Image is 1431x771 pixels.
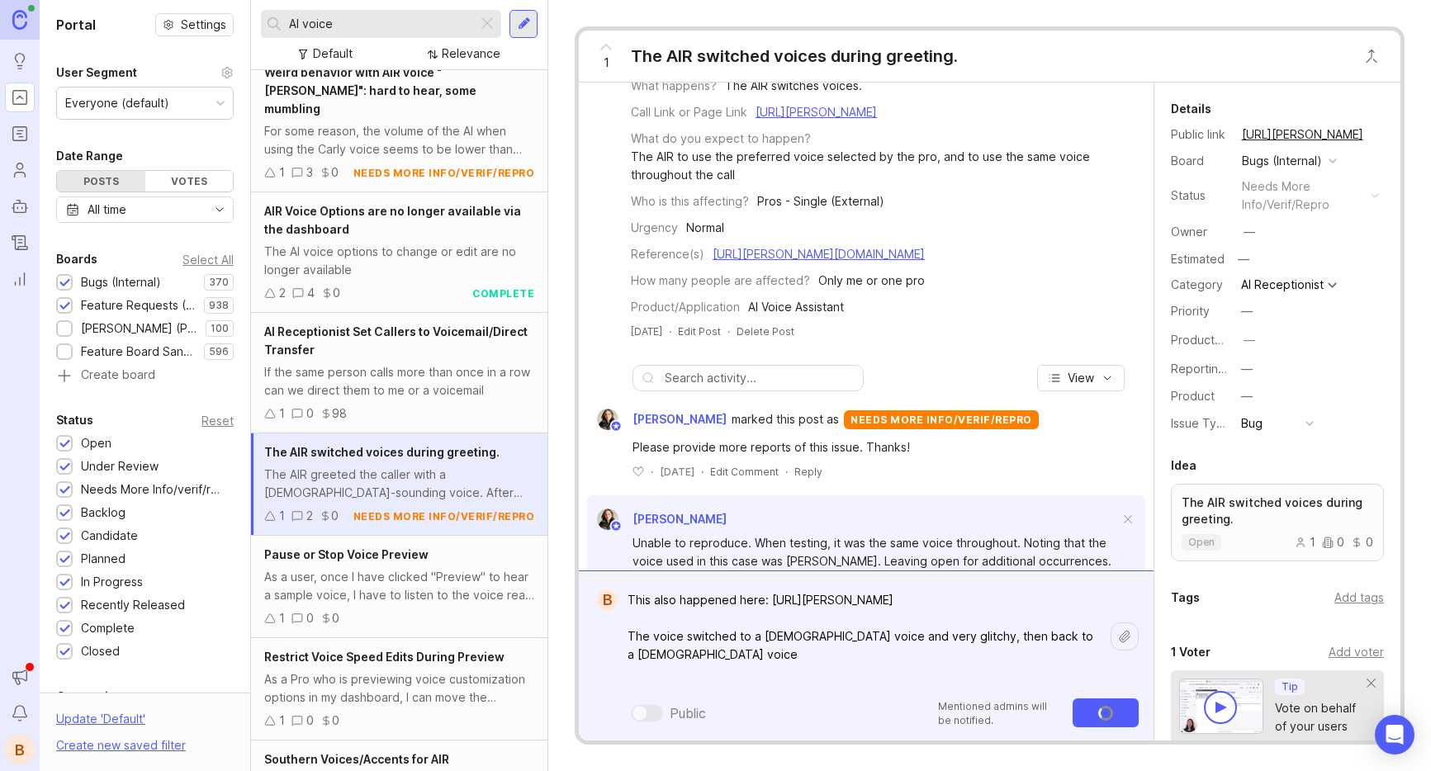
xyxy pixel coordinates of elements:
[1171,187,1229,205] div: Status
[306,712,314,730] div: 0
[844,410,1039,429] div: needs more info/verif/repro
[633,512,727,526] span: [PERSON_NAME]
[81,619,135,637] div: Complete
[1171,389,1215,403] label: Product
[727,324,730,338] div: ·
[251,192,547,313] a: AIR Voice Options are no longer available via the dashboardThe AI voice options to change or edit...
[610,420,623,433] img: member badge
[81,319,197,338] div: [PERSON_NAME] (Public)
[5,46,35,76] a: Ideas
[1179,679,1263,734] img: video-thumbnail-vote-d41b83416815613422e2ca741bf692cc.jpg
[1171,456,1196,475] div: Idea
[264,445,500,459] span: The AIR switched voices during greeting.
[251,54,547,192] a: Weird behavior with AIR voice "[PERSON_NAME]": hard to hear, some mumblingFor some reason, the vo...
[1182,494,1374,527] p: The AIR switched voices during greeting.
[1244,223,1255,241] div: —
[279,404,285,423] div: 1
[1242,152,1322,170] div: Bugs (Internal)
[279,284,286,302] div: 2
[794,465,822,479] div: Reply
[306,404,314,423] div: 0
[5,264,35,294] a: Reporting
[155,13,234,36] button: Settings
[1375,715,1414,754] div: Open Intercom Messenger
[5,735,35,764] button: B
[332,404,347,423] div: 98
[251,536,547,638] a: Pause or Stop Voice PreviewAs a user, once I have clicked "Preview" to hear a sample voice, I hav...
[1351,537,1373,548] div: 0
[670,703,706,723] div: Public
[1322,537,1344,548] div: 0
[631,45,958,68] div: The AIR switched voices during greeting.
[81,504,126,522] div: Backlog
[1237,124,1368,145] a: [URL][PERSON_NAME]
[353,166,535,180] div: needs more info/verif/repro
[81,550,126,568] div: Planned
[5,155,35,185] a: Users
[209,299,229,312] p: 938
[279,507,285,525] div: 1
[81,457,159,475] div: Under Review
[5,698,35,728] button: Notifications
[264,324,528,357] span: AI Receptionist Set Callers to Voicemail/Direct Transfer
[56,710,145,736] div: Update ' Default '
[313,45,353,63] div: Default
[353,509,535,523] div: needs more info/verif/repro
[1241,279,1324,291] div: AI Receptionist
[631,272,810,290] div: How many people are affected?
[737,324,794,338] div: Delete Post
[5,228,35,258] a: Changelog
[631,324,662,338] a: [DATE]
[331,507,339,525] div: 0
[938,699,1063,727] p: Mentioned admins will be notified.
[307,284,315,302] div: 4
[1242,177,1365,214] div: needs more info/verif/repro
[332,609,339,627] div: 0
[81,296,196,315] div: Feature Requests (Internal)
[264,650,505,664] span: Restrict Voice Speed Edits During Preview
[81,480,225,499] div: Needs More Info/verif/repro
[1171,484,1385,561] a: The AIR switched voices during greeting.open100
[686,219,724,237] div: Normal
[201,416,234,425] div: Reset
[1241,414,1263,433] div: Bug
[264,65,476,116] span: Weird behavior with AIR voice "[PERSON_NAME]": hard to hear, some mumbling
[1171,125,1229,144] div: Public link
[81,642,120,660] div: Closed
[597,409,618,430] img: Ysabelle Eugenio
[81,527,138,545] div: Candidate
[442,45,500,63] div: Relevance
[678,324,721,338] div: Edit Post
[12,10,27,29] img: Canny Home
[182,255,234,264] div: Select All
[1171,253,1225,265] div: Estimated
[631,192,749,210] div: Who is this affecting?
[1068,370,1094,386] span: View
[713,247,925,261] a: [URL][PERSON_NAME][DOMAIN_NAME]
[206,203,233,216] svg: toggle icon
[306,507,313,525] div: 2
[1282,680,1298,693] p: Tip
[1171,152,1229,170] div: Board
[1037,365,1125,391] button: View
[56,369,234,384] a: Create board
[631,130,811,148] div: What do you expect to happen?
[785,465,788,479] div: ·
[597,508,618,530] img: Ysabelle Eugenio
[56,249,97,269] div: Boards
[56,15,96,35] h1: Portal
[732,410,839,428] span: marked this post as
[211,322,229,335] p: 100
[209,276,229,289] p: 370
[1355,40,1388,73] button: Close button
[1171,276,1229,294] div: Category
[1171,304,1210,318] label: Priority
[5,119,35,149] a: Roadmaps
[251,433,547,536] a: The AIR switched voices during greeting.The AIR greeted the caller with a [DEMOGRAPHIC_DATA]-soun...
[56,63,137,83] div: User Segment
[665,369,855,387] input: Search activity...
[631,77,717,95] div: What happens?
[264,670,534,707] div: As a Pro who is previewing voice customization options in my dashboard, I can move the "Speaking ...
